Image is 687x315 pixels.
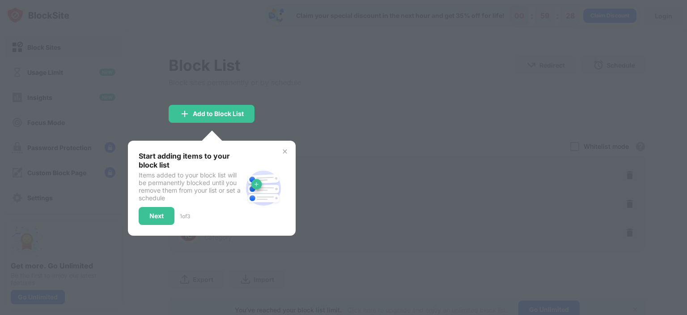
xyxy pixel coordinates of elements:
img: block-site.svg [242,167,285,210]
div: Start adding items to your block list [139,151,242,169]
div: Items added to your block list will be permanently blocked until you remove them from your list o... [139,171,242,202]
div: Next [149,212,164,220]
div: 1 of 3 [180,213,190,220]
img: x-button.svg [281,148,288,155]
div: Add to Block List [193,110,244,117]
